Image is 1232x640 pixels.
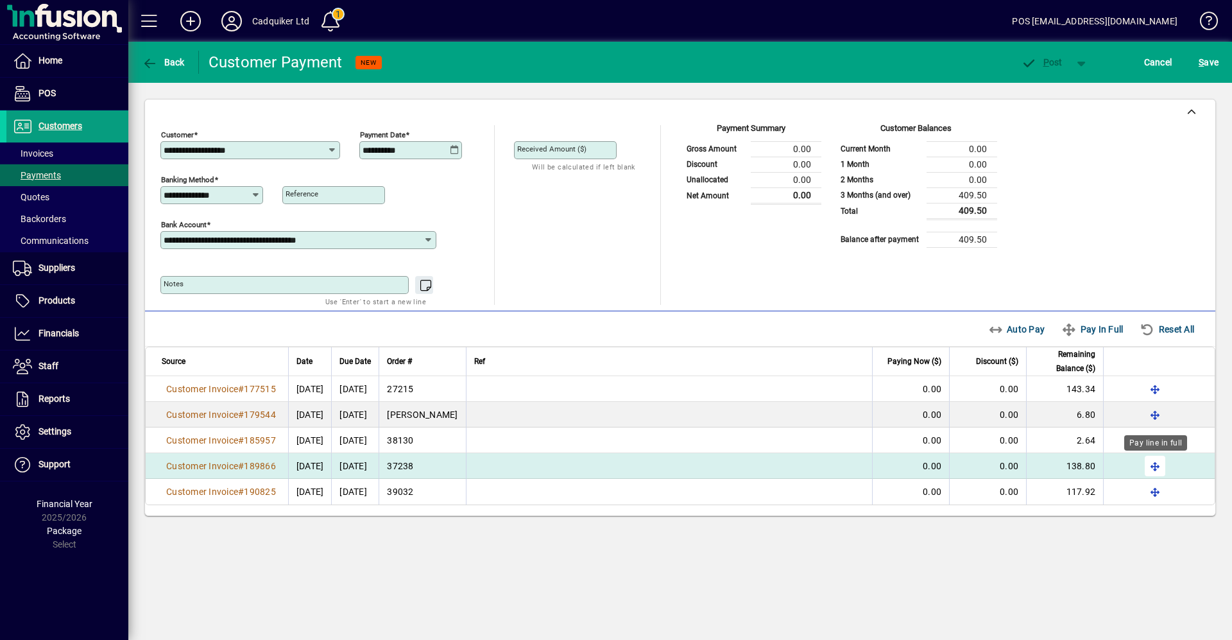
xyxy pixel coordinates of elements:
div: POS [EMAIL_ADDRESS][DOMAIN_NAME] [1012,11,1177,31]
span: Source [162,354,185,368]
td: 27215 [379,376,465,402]
span: 0.00 [1000,410,1018,420]
a: Customer Invoice#185957 [162,433,280,447]
span: 185957 [244,435,276,445]
mat-label: Notes [164,279,184,288]
button: Save [1195,51,1222,74]
button: Pay In Full [1056,318,1128,341]
td: 0.00 [927,157,997,172]
button: Cancel [1141,51,1176,74]
span: 6.80 [1077,410,1095,420]
div: Cadquiker Ltd [252,11,309,31]
span: Customer Invoice [166,435,238,445]
a: Customer Invoice#190825 [162,485,280,499]
span: [DATE] [296,487,324,497]
div: Pay line in full [1124,435,1187,451]
span: Ref [474,354,485,368]
td: [PERSON_NAME] [379,402,465,428]
td: [DATE] [331,453,379,479]
td: Balance after payment [834,232,927,247]
span: [DATE] [296,384,324,394]
span: P [1043,57,1049,67]
div: Customer Payment [209,52,343,73]
app-page-summary-card: Customer Balances [834,125,997,248]
span: Customer Invoice [166,384,238,394]
span: 0.00 [923,435,941,445]
td: 2 Months [834,172,927,187]
td: 37238 [379,453,465,479]
mat-hint: Use 'Enter' to start a new line [325,294,426,309]
span: Payments [13,170,61,180]
a: Backorders [6,208,128,230]
span: # [238,384,244,394]
span: Pay In Full [1061,319,1123,340]
a: Settings [6,416,128,448]
mat-label: Received Amount ($) [517,144,586,153]
span: POS [38,88,56,98]
span: 0.00 [1000,384,1018,394]
td: 39032 [379,479,465,505]
button: Add [170,10,211,33]
a: Reports [6,383,128,415]
span: Package [47,526,81,536]
span: Customer Invoice [166,410,238,420]
td: [DATE] [331,428,379,453]
span: 2.64 [1077,435,1095,445]
a: Support [6,449,128,481]
mat-label: Customer [161,130,194,139]
button: Reset All [1134,318,1199,341]
td: Total [834,203,927,219]
a: Suppliers [6,252,128,284]
td: 0.00 [751,157,821,172]
app-page-header-button: Back [128,51,199,74]
span: 0.00 [923,384,941,394]
a: Financials [6,318,128,350]
span: Communications [13,236,89,246]
td: 409.50 [927,232,997,247]
span: Paying Now ($) [887,354,941,368]
mat-label: Reference [286,189,318,198]
span: 138.80 [1066,461,1096,471]
div: Payment Summary [680,122,821,141]
span: Quotes [13,192,49,202]
mat-label: Payment Date [360,130,406,139]
span: Discount ($) [976,354,1018,368]
span: Date [296,354,312,368]
td: Unallocated [680,172,751,187]
span: Reset All [1140,319,1194,340]
span: 179544 [244,410,276,420]
span: Support [38,459,71,469]
a: Invoices [6,143,128,164]
td: [DATE] [331,479,379,505]
span: Financials [38,328,79,338]
span: # [238,410,244,420]
td: 0.00 [927,172,997,187]
a: Staff [6,350,128,383]
span: Home [38,55,62,65]
a: Home [6,45,128,77]
span: Invoices [13,148,53,159]
a: Knowledge Base [1190,3,1216,44]
mat-label: Bank Account [161,220,207,229]
a: Products [6,285,128,317]
td: 38130 [379,428,465,453]
span: 117.92 [1066,487,1096,497]
span: # [238,461,244,471]
td: 3 Months (and over) [834,187,927,203]
button: Post [1014,51,1069,74]
td: Gross Amount [680,141,751,157]
td: 1 Month [834,157,927,172]
a: Communications [6,230,128,252]
span: 0.00 [923,461,941,471]
span: Customer Invoice [166,487,238,497]
span: 0.00 [923,410,941,420]
a: POS [6,78,128,110]
div: Customer Balances [834,122,997,141]
a: Customer Invoice#189866 [162,459,280,473]
td: 0.00 [751,172,821,187]
span: NEW [361,58,377,67]
span: 0.00 [1000,487,1018,497]
span: ave [1199,52,1219,73]
span: Due Date [339,354,371,368]
span: 177515 [244,384,276,394]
